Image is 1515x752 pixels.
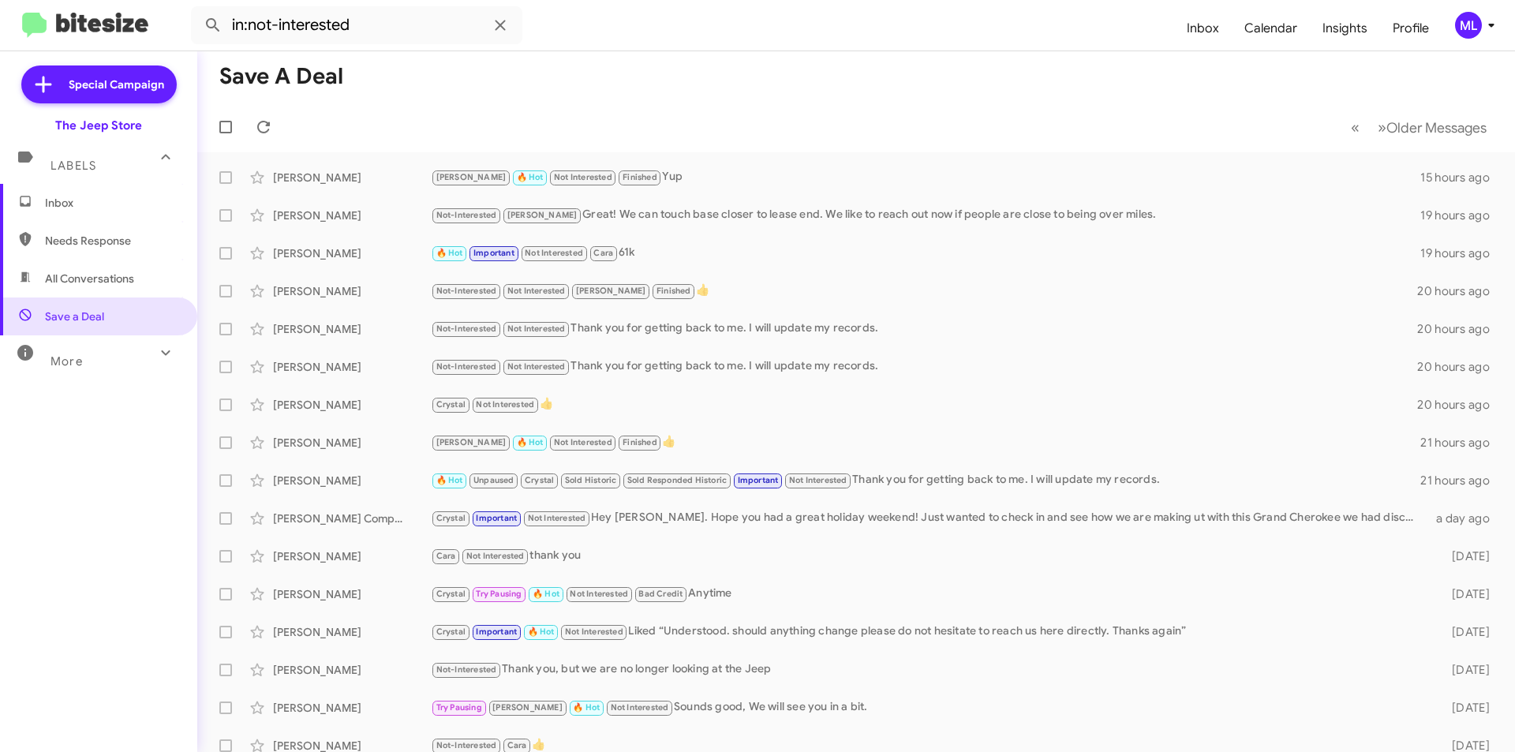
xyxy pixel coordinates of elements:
[431,509,1427,527] div: Hey [PERSON_NAME]. Hope you had a great holiday weekend! Just wanted to check in and see how we a...
[476,589,522,599] span: Try Pausing
[431,585,1427,603] div: Anytime
[431,244,1420,262] div: 61k
[431,206,1420,224] div: Great! We can touch base closer to lease end. We like to reach out now if people are close to bei...
[1378,118,1386,137] span: »
[623,172,657,182] span: Finished
[476,513,517,523] span: Important
[517,172,544,182] span: 🔥 Hot
[45,233,179,249] span: Needs Response
[573,702,600,713] span: 🔥 Hot
[528,513,586,523] span: Not Interested
[565,627,623,637] span: Not Interested
[436,513,466,523] span: Crystal
[273,700,431,716] div: [PERSON_NAME]
[525,248,583,258] span: Not Interested
[273,473,431,488] div: [PERSON_NAME]
[436,627,466,637] span: Crystal
[1420,473,1502,488] div: 21 hours ago
[507,210,578,220] span: [PERSON_NAME]
[436,172,507,182] span: [PERSON_NAME]
[50,354,83,369] span: More
[528,627,555,637] span: 🔥 Hot
[55,118,142,133] div: The Jeep Store
[1417,321,1502,337] div: 20 hours ago
[565,475,617,485] span: Sold Historic
[191,6,522,44] input: Search
[576,286,646,296] span: [PERSON_NAME]
[273,208,431,223] div: [PERSON_NAME]
[273,321,431,337] div: [PERSON_NAME]
[1442,12,1498,39] button: ML
[1310,6,1380,51] a: Insights
[436,210,497,220] span: Not-Interested
[492,702,563,713] span: [PERSON_NAME]
[1232,6,1310,51] a: Calendar
[436,399,466,410] span: Crystal
[436,589,466,599] span: Crystal
[431,471,1420,489] div: Thank you for getting back to me. I will update my records.
[436,740,497,750] span: Not-Interested
[431,282,1417,300] div: 👍
[1417,283,1502,299] div: 20 hours ago
[45,271,134,286] span: All Conversations
[431,357,1417,376] div: Thank you for getting back to me. I will update my records.
[273,548,431,564] div: [PERSON_NAME]
[273,662,431,678] div: [PERSON_NAME]
[1341,111,1369,144] button: Previous
[436,551,456,561] span: Cara
[431,433,1420,451] div: 👍
[1420,208,1502,223] div: 19 hours ago
[473,248,514,258] span: Important
[554,437,612,447] span: Not Interested
[738,475,779,485] span: Important
[431,168,1420,186] div: Yup
[623,437,657,447] span: Finished
[1427,662,1502,678] div: [DATE]
[507,740,527,750] span: Cara
[273,170,431,185] div: [PERSON_NAME]
[525,475,554,485] span: Crystal
[638,589,683,599] span: Bad Credit
[1417,397,1502,413] div: 20 hours ago
[50,159,96,173] span: Labels
[476,627,517,637] span: Important
[273,586,431,602] div: [PERSON_NAME]
[436,324,497,334] span: Not-Interested
[273,245,431,261] div: [PERSON_NAME]
[1368,111,1496,144] button: Next
[431,623,1427,641] div: Liked “Understood. should anything change please do not hesitate to reach us here directly. Thank...
[507,286,566,296] span: Not Interested
[431,660,1427,679] div: Thank you, but we are no longer looking at the Jeep
[273,624,431,640] div: [PERSON_NAME]
[431,547,1427,565] div: thank you
[554,172,612,182] span: Not Interested
[45,309,104,324] span: Save a Deal
[1427,548,1502,564] div: [DATE]
[507,324,566,334] span: Not Interested
[436,437,507,447] span: [PERSON_NAME]
[1420,170,1502,185] div: 15 hours ago
[431,698,1427,716] div: Sounds good, We will see you in a bit.
[473,475,514,485] span: Unpaused
[533,589,559,599] span: 🔥 Hot
[436,286,497,296] span: Not-Interested
[273,397,431,413] div: [PERSON_NAME]
[507,361,566,372] span: Not Interested
[431,395,1417,413] div: 👍
[789,475,847,485] span: Not Interested
[656,286,691,296] span: Finished
[1380,6,1442,51] a: Profile
[627,475,728,485] span: Sold Responded Historic
[436,475,463,485] span: 🔥 Hot
[436,702,482,713] span: Try Pausing
[593,248,613,258] span: Cara
[1427,700,1502,716] div: [DATE]
[1427,586,1502,602] div: [DATE]
[611,702,669,713] span: Not Interested
[1386,119,1487,137] span: Older Messages
[273,435,431,451] div: [PERSON_NAME]
[21,65,177,103] a: Special Campaign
